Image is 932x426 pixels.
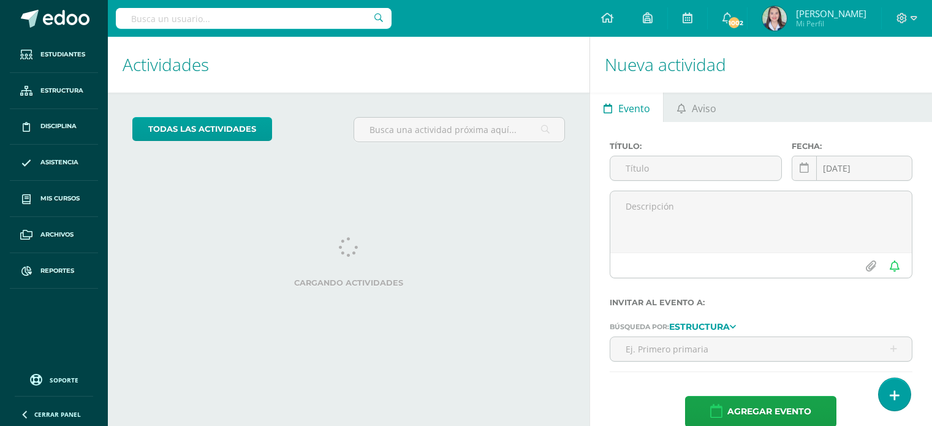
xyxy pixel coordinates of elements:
a: Mis cursos [10,181,98,217]
span: Soporte [50,376,78,384]
input: Busca un usuario... [116,8,392,29]
span: Reportes [40,266,74,276]
a: Evento [590,93,663,122]
a: Soporte [15,371,93,387]
span: Archivos [40,230,74,240]
a: Aviso [664,93,729,122]
img: 1ce4f04f28ed9ad3a58b77722272eac1.png [762,6,787,31]
a: Reportes [10,253,98,289]
h1: Nueva actividad [605,37,917,93]
span: Mi Perfil [796,18,866,29]
span: [PERSON_NAME] [796,7,866,20]
a: Asistencia [10,145,98,181]
h1: Actividades [123,37,575,93]
a: todas las Actividades [132,117,272,141]
span: Evento [618,94,650,123]
input: Busca una actividad próxima aquí... [354,118,564,142]
span: Asistencia [40,158,78,167]
span: Estructura [40,86,83,96]
span: 1002 [727,16,741,29]
span: Cerrar panel [34,410,81,419]
span: Estudiantes [40,50,85,59]
strong: Estructura [669,321,730,332]
input: Ej. Primero primaria [610,337,912,361]
input: Título [610,156,782,180]
label: Fecha: [792,142,912,151]
label: Cargando actividades [132,278,565,287]
a: Disciplina [10,109,98,145]
label: Invitar al evento a: [610,298,912,307]
label: Título: [610,142,782,151]
a: Estudiantes [10,37,98,73]
span: Disciplina [40,121,77,131]
span: Aviso [692,94,716,123]
a: Estructura [669,322,736,330]
span: Mis cursos [40,194,80,203]
input: Fecha de entrega [792,156,912,180]
span: Búsqueda por: [610,322,669,331]
a: Archivos [10,217,98,253]
a: Estructura [10,73,98,109]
